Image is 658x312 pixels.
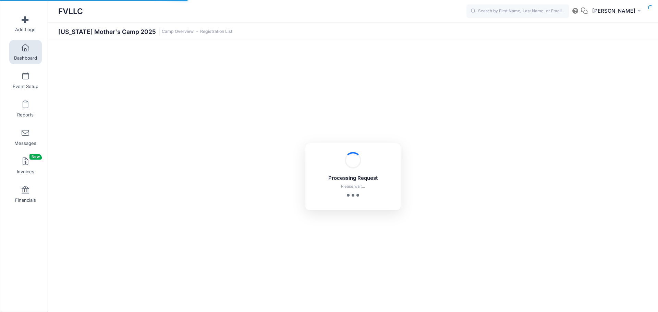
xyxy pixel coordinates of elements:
[15,197,36,203] span: Financials
[13,84,38,89] span: Event Setup
[9,154,42,178] a: InvoicesNew
[17,112,34,118] span: Reports
[588,3,648,19] button: [PERSON_NAME]
[17,169,34,175] span: Invoices
[29,154,42,160] span: New
[9,125,42,149] a: Messages
[314,175,392,182] h5: Processing Request
[58,3,83,19] h1: FVLLC
[592,7,635,15] span: [PERSON_NAME]
[9,97,42,121] a: Reports
[9,182,42,206] a: Financials
[466,4,569,18] input: Search by First Name, Last Name, or Email...
[14,140,36,146] span: Messages
[15,27,36,33] span: Add Logo
[314,184,392,189] p: Please wait...
[14,55,37,61] span: Dashboard
[9,68,42,92] a: Event Setup
[9,12,42,36] a: Add Logo
[58,28,232,35] h1: [US_STATE] Mother's Camp 2025
[162,29,194,34] a: Camp Overview
[9,40,42,64] a: Dashboard
[200,29,232,34] a: Registration List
